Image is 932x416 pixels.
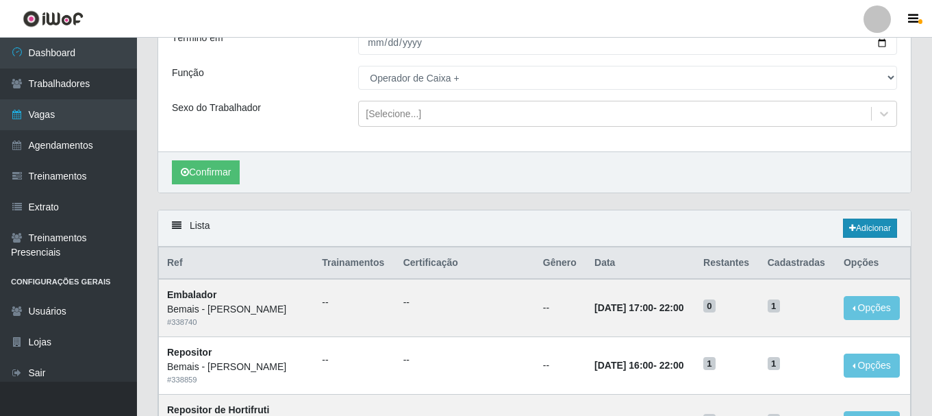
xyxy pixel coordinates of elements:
[843,219,897,238] a: Adicionar
[366,107,421,121] div: [Selecione...]
[535,337,586,395] td: --
[167,289,216,300] strong: Embalador
[172,66,204,80] label: Função
[395,247,535,280] th: Certificação
[844,354,900,378] button: Opções
[703,299,716,313] span: 0
[167,347,212,358] strong: Repositor
[594,360,683,371] strong: -
[594,302,683,313] strong: -
[403,295,527,310] ul: --
[835,247,911,280] th: Opções
[172,101,261,115] label: Sexo do Trabalhador
[535,247,586,280] th: Gênero
[167,317,305,328] div: # 338740
[172,160,240,184] button: Confirmar
[358,31,897,55] input: 00/00/0000
[535,279,586,337] td: --
[322,295,386,310] ul: --
[167,360,305,374] div: Bemais - [PERSON_NAME]
[659,360,684,371] time: 22:00
[759,247,835,280] th: Cadastradas
[594,360,653,371] time: [DATE] 16:00
[167,374,305,386] div: # 338859
[167,404,269,415] strong: Repositor de Hortifruti
[322,353,386,367] ul: --
[167,302,305,317] div: Bemais - [PERSON_NAME]
[659,302,684,313] time: 22:00
[594,302,653,313] time: [DATE] 17:00
[768,299,780,313] span: 1
[586,247,695,280] th: Data
[844,296,900,320] button: Opções
[158,210,911,247] div: Lista
[695,247,759,280] th: Restantes
[172,31,223,45] label: Término em
[703,357,716,371] span: 1
[768,357,780,371] span: 1
[23,10,84,27] img: CoreUI Logo
[314,247,394,280] th: Trainamentos
[403,353,527,367] ul: --
[159,247,314,280] th: Ref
